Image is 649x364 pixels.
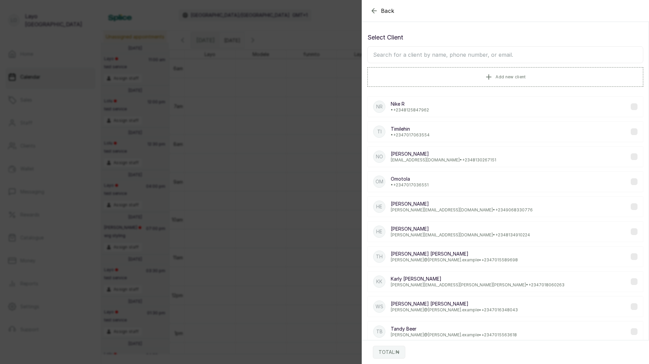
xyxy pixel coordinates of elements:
[376,278,382,285] p: KK
[391,282,564,288] p: [PERSON_NAME][EMAIL_ADDRESS][PERSON_NAME][PERSON_NAME] • +234 7018060263
[391,157,496,163] p: [EMAIL_ADDRESS][DOMAIN_NAME] • +234 8130267151
[367,33,643,42] p: Select Client
[376,178,383,185] p: Om
[391,176,429,182] p: Omotola
[391,182,429,188] p: • +234 7017036551
[391,126,430,132] p: Timilehin
[391,232,530,238] p: [PERSON_NAME][EMAIL_ADDRESS][DOMAIN_NAME] • +234 8134910224
[376,253,383,260] p: TH
[391,326,517,332] p: Tandy Beer
[377,128,382,135] p: Ti
[496,74,526,80] span: Add new client
[367,46,643,63] input: Search for a client by name, phone number, or email.
[391,251,518,257] p: [PERSON_NAME] [PERSON_NAME]
[391,301,518,307] p: [PERSON_NAME] [PERSON_NAME]
[381,7,394,15] span: Back
[376,103,383,110] p: NR
[367,67,643,87] button: Add new client
[370,7,394,15] button: Back
[391,226,530,232] p: [PERSON_NAME]
[391,307,518,313] p: [PERSON_NAME]@[PERSON_NAME].example • +234 7016348043
[391,107,429,113] p: • +234 8125847962
[391,276,564,282] p: Karly [PERSON_NAME]
[391,257,518,263] p: [PERSON_NAME]@[PERSON_NAME].example • +234 7015589698
[391,101,429,107] p: Nike R
[379,349,400,356] p: TOTAL: ₦
[376,328,383,335] p: TB
[391,207,533,213] p: [PERSON_NAME][EMAIL_ADDRESS][DOMAIN_NAME] • +234 9068330776
[391,201,533,207] p: [PERSON_NAME]
[376,303,383,310] p: WS
[376,228,382,235] p: he
[391,151,496,157] p: [PERSON_NAME]
[391,332,517,338] p: [PERSON_NAME]@[PERSON_NAME].example • +234 7015563618
[376,203,382,210] p: he
[391,132,430,138] p: • +234 7017063554
[376,153,383,160] p: No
